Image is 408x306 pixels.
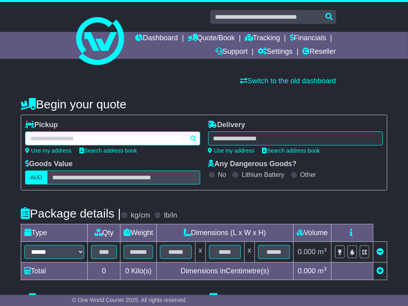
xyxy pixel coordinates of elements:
td: Dimensions (L x W x H) [156,224,293,242]
td: Qty [88,224,120,242]
h4: Delivery Instructions [208,293,387,306]
h4: Package details | [21,207,121,220]
a: Search address book [79,147,137,154]
sup: 3 [324,247,327,253]
label: Pickup [25,121,58,129]
label: kg/cm [131,211,150,220]
label: Lithium Battery [242,171,284,178]
span: 0.000 [298,267,316,275]
a: Reseller [302,45,336,59]
span: m [318,267,327,275]
a: Remove this item [376,248,384,256]
a: Settings [258,45,293,59]
span: 0 [125,267,129,275]
td: Kilo(s) [120,263,157,280]
h4: Begin your quote [21,98,387,111]
span: © One World Courier 2025. All rights reserved. [72,297,187,303]
td: Volume [293,224,331,242]
label: AUD [25,171,47,184]
a: Switch to the old dashboard [240,77,336,85]
td: Weight [120,224,157,242]
td: x [244,242,254,263]
span: m [318,248,327,256]
a: Quote/Book [188,32,235,45]
a: Use my address [25,147,71,154]
label: Other [300,171,316,178]
typeahead: Please provide city [25,131,200,145]
h4: Pickup Instructions [21,293,200,306]
label: Goods Value [25,160,73,169]
td: Total [21,263,88,280]
a: Add new item [376,267,384,275]
a: Dashboard [135,32,178,45]
label: No [218,171,226,178]
td: Type [21,224,88,242]
td: 0 [88,263,120,280]
label: Delivery [208,121,245,129]
a: Support [215,45,248,59]
span: 0.000 [298,248,316,256]
a: Use my address [208,147,254,154]
a: Search address book [262,147,320,154]
td: x [195,242,205,263]
sup: 3 [324,266,327,272]
td: Dimensions in Centimetre(s) [156,263,293,280]
label: Any Dangerous Goods? [208,160,297,169]
a: Financials [290,32,326,45]
label: lb/in [164,211,177,220]
a: Tracking [245,32,280,45]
